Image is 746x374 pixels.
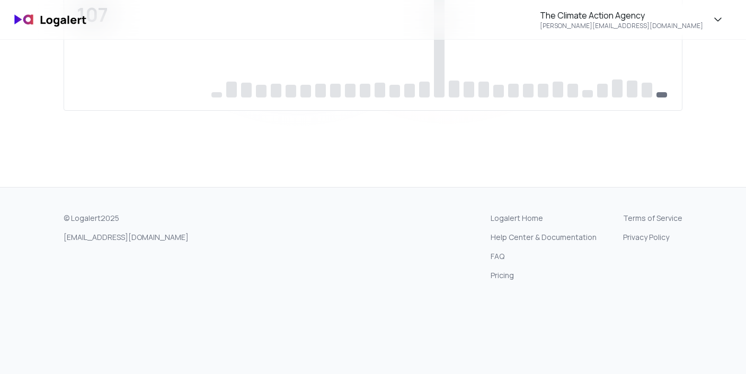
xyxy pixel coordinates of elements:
img: logo [8,7,93,32]
a: Privacy Policy [623,232,682,243]
div: [PERSON_NAME][EMAIL_ADDRESS][DOMAIN_NAME] [540,22,703,30]
a: Logalert Home [491,213,597,224]
a: Pricing [491,270,597,281]
button: The Climate Action Agency[PERSON_NAME][EMAIL_ADDRESS][DOMAIN_NAME] [527,4,738,35]
a: FAQ [491,251,597,262]
div: © Logalert 2025 [64,213,189,224]
div: The Climate Action Agency [540,9,645,22]
a: Help Center & Documentation [491,232,597,243]
a: Terms of Service [623,213,682,224]
a: [EMAIL_ADDRESS][DOMAIN_NAME] [64,232,189,243]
